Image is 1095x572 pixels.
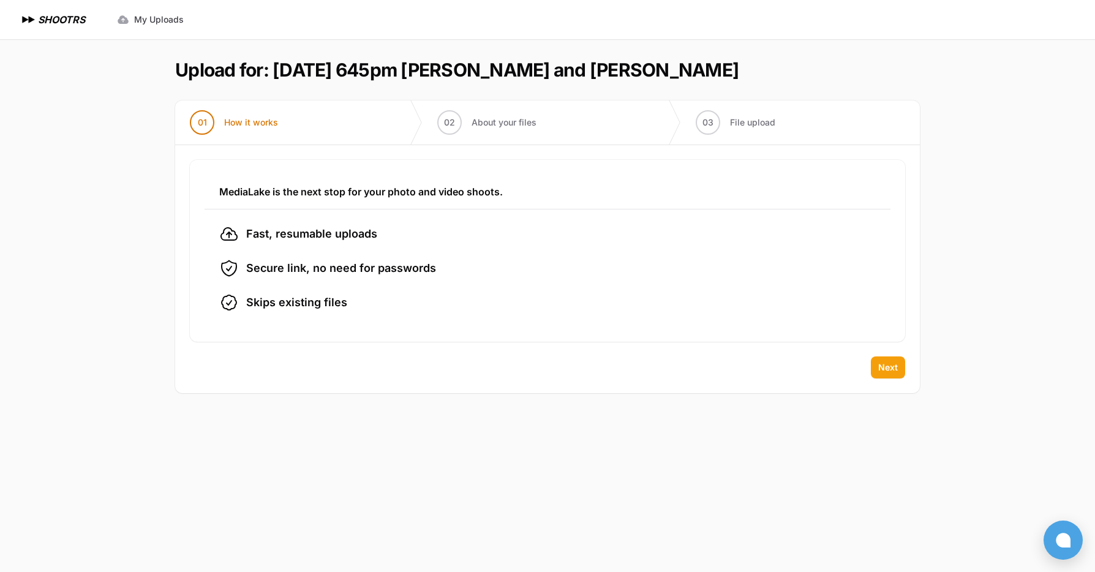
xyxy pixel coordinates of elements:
span: 01 [198,116,207,129]
span: 02 [444,116,455,129]
h1: SHOOTRS [38,12,85,27]
span: File upload [730,116,775,129]
button: 02 About your files [423,100,551,145]
img: SHOOTRS [20,12,38,27]
a: My Uploads [110,9,191,31]
h1: Upload for: [DATE] 645pm [PERSON_NAME] and [PERSON_NAME] [175,59,739,81]
span: Secure link, no need for passwords [246,260,436,277]
span: My Uploads [134,13,184,26]
span: Fast, resumable uploads [246,225,377,243]
h3: MediaLake is the next stop for your photo and video shoots. [219,184,876,199]
span: How it works [224,116,278,129]
span: Skips existing files [246,294,347,311]
button: Open chat window [1044,521,1083,560]
button: 01 How it works [175,100,293,145]
span: 03 [702,116,713,129]
a: SHOOTRS SHOOTRS [20,12,85,27]
span: Next [878,361,898,374]
button: Next [871,356,905,378]
button: 03 File upload [681,100,790,145]
span: About your files [472,116,536,129]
